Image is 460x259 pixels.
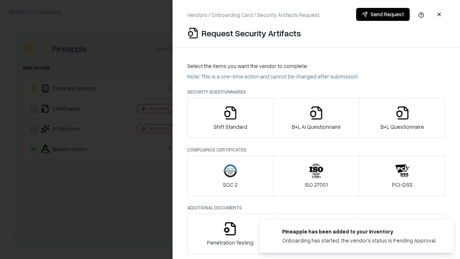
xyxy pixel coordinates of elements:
p: PCI-DSS [392,181,413,188]
div: Onboarding has started, the vendor's status is Pending Approval. [282,237,437,244]
button: Penetration Testing [187,214,273,254]
p: Additional Documents [187,205,446,211]
button: Send Request [356,8,410,21]
button: SOC 2 [187,156,273,196]
p: Request Security Artifacts [202,27,301,39]
p: B+L Questionnaire [381,123,424,131]
button: Shift Standard [187,98,273,138]
p: B+L AI Questionnaire [292,123,341,131]
img: pineappleenergy.com [268,228,276,236]
p: Security Questionnaires [187,89,446,95]
p: Shift Standard [213,123,247,131]
p: SOC 2 [223,181,238,188]
button: B+L Questionnaire [359,98,446,138]
div: Pineapple has been added to your inventory [282,228,437,235]
button: PCI-DSS [359,156,446,196]
p: Compliance Certificates [187,147,446,153]
p: Note: This is a one-time action and cannot be changed after submission. [187,73,446,80]
button: B+L AI Questionnaire [273,98,360,138]
p: Select the items you want the vendor to complete: [187,62,446,70]
p: Vendors / Onboarding Card / Security Artifacts Request [187,11,319,19]
button: ISO 27001 [273,156,360,196]
button: Data Processing Agreement [359,214,446,254]
button: Privacy Policy [273,214,360,254]
p: Penetration Testing [207,239,253,246]
p: ISO 27001 [305,181,328,188]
